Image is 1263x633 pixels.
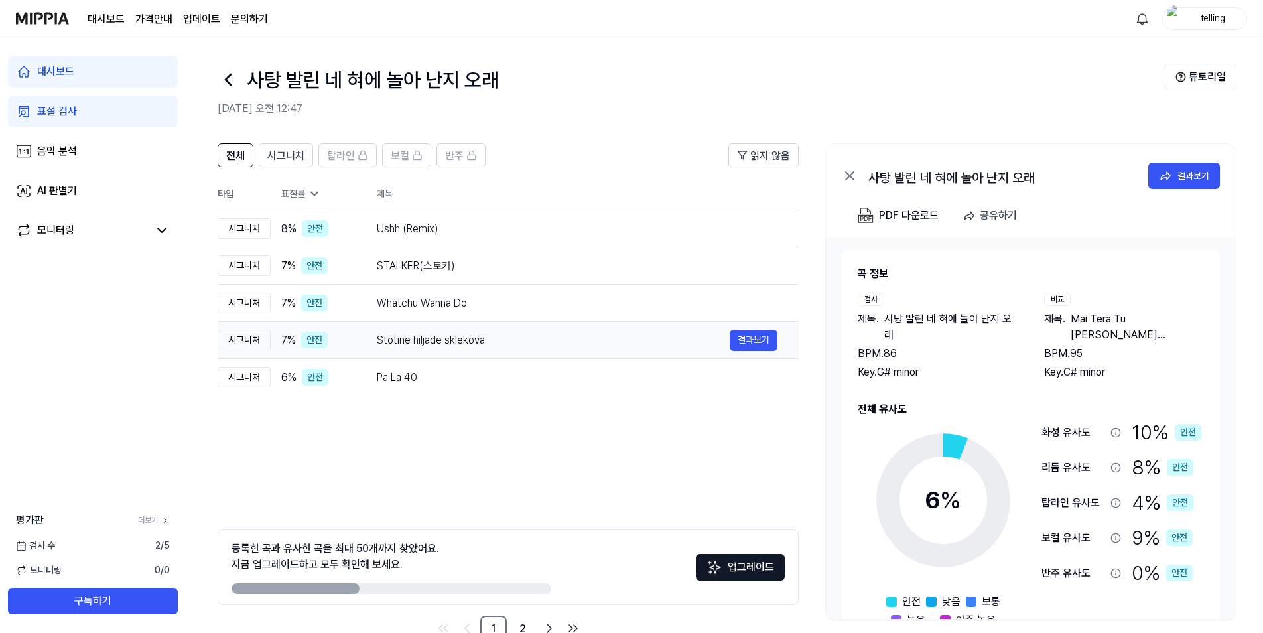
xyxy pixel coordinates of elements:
div: 화성 유사도 [1041,425,1105,441]
div: 안전 [1167,459,1193,476]
span: 모니터링 [16,563,62,577]
button: 보컬 [382,143,431,167]
span: 낮음 [942,594,961,610]
div: 대시보드 [37,64,74,80]
button: 읽지 않음 [728,143,799,167]
span: 평가판 [16,512,44,528]
a: Sparkles업그레이드 [696,565,785,578]
button: 전체 [218,143,253,167]
button: 시그니처 [259,143,313,167]
th: 타입 [218,178,271,210]
div: 8 % [1132,453,1193,482]
span: 탑라인 [327,148,355,164]
img: 알림 [1134,11,1150,27]
div: 10 % [1132,417,1201,447]
div: 시그니처 [218,255,271,276]
div: 비교 [1044,293,1071,306]
h2: 곡 정보 [858,266,1204,282]
span: 보통 [982,594,1000,610]
span: 제목 . [858,311,879,343]
div: 결과보기 [1177,169,1209,183]
span: 6 % [281,370,297,386]
div: 탑라인 유사도 [1041,495,1105,511]
a: 업데이트 [183,11,220,27]
div: Pa La 40 [377,370,777,386]
a: 음악 분석 [8,135,178,167]
div: 안전 [1167,494,1193,511]
span: Mai Tera Tu [PERSON_NAME] ([GEOGRAPHIC_DATA]) [1071,311,1204,343]
div: 6 [925,482,961,518]
span: 7 % [281,332,296,348]
h2: 전체 유사도 [858,401,1204,417]
a: 문의하기 [231,11,268,27]
a: 더보기 [138,514,170,526]
span: 안전 [902,594,921,610]
button: 탑라인 [318,143,377,167]
span: 사탕 발린 네 혀에 놀아 난지 오래 [884,311,1018,343]
div: 시그니처 [218,293,271,313]
a: 가격안내 [135,11,172,27]
div: 표절 검사 [37,104,77,119]
div: 9 % [1132,523,1193,553]
div: Key. G# minor [858,364,1018,380]
button: 업그레이드 [696,554,785,581]
div: 안전 [301,295,328,311]
div: 4 % [1132,488,1193,518]
button: profiletelling [1162,7,1247,30]
div: 시그니처 [218,367,271,387]
img: profile [1167,5,1183,32]
button: 반주 [436,143,486,167]
div: Stotine hiljade sklekova [377,332,730,348]
span: 시그니처 [267,148,304,164]
button: 결과보기 [1148,163,1220,189]
span: 검사 수 [16,539,55,553]
div: 사탕 발린 네 혀에 놀아 난지 오래 [868,168,1134,184]
button: 결과보기 [730,330,777,351]
div: Whatchu Wanna Do [377,295,777,311]
div: 안전 [302,220,328,237]
div: STALKER(스토커) [377,258,777,274]
div: PDF 다운로드 [879,207,939,224]
div: 시그니처 [218,218,271,239]
div: 리듬 유사도 [1041,460,1105,476]
span: % [940,486,961,514]
div: 모니터링 [37,222,74,238]
span: 반주 [445,148,464,164]
img: Sparkles [706,559,722,575]
div: 시그니처 [218,330,271,350]
div: 검사 [858,293,884,306]
button: PDF 다운로드 [855,202,941,229]
div: 0 % [1132,558,1193,588]
h2: [DATE] 오전 12:47 [218,101,1165,117]
div: 안전 [302,369,328,386]
button: 튜토리얼 [1165,64,1236,90]
div: 음악 분석 [37,143,77,159]
a: 대시보드 [8,56,178,88]
div: 안전 [301,332,328,348]
div: Ushh (Remix) [377,221,777,237]
div: 반주 유사도 [1041,565,1105,581]
span: 높음 [907,612,925,628]
span: 보컬 [391,148,409,164]
th: 제목 [377,178,799,210]
div: Key. C# minor [1044,364,1204,380]
a: 표절 검사 [8,96,178,127]
a: 모니터링 [16,222,149,238]
div: 안전 [1175,424,1201,441]
button: 공유하기 [957,202,1028,229]
div: 안전 [1166,529,1193,546]
img: PDF Download [858,208,874,224]
span: 0 / 0 [155,563,170,577]
span: 7 % [281,258,296,274]
button: 구독하기 [8,588,178,614]
span: 2 / 5 [155,539,170,553]
div: AI 판별기 [37,183,77,199]
div: BPM. 86 [858,346,1018,362]
span: 7 % [281,295,296,311]
span: 8 % [281,221,297,237]
div: 안전 [301,257,328,274]
a: 곡 정보검사제목.사탕 발린 네 혀에 놀아 난지 오래BPM.86Key.G# minor비교제목.Mai Tera Tu [PERSON_NAME] ([GEOGRAPHIC_DATA])B... [826,237,1236,619]
div: 등록한 곡과 유사한 곡을 최대 50개까지 찾았어요. 지금 업그레이드하고 모두 확인해 보세요. [232,541,439,573]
